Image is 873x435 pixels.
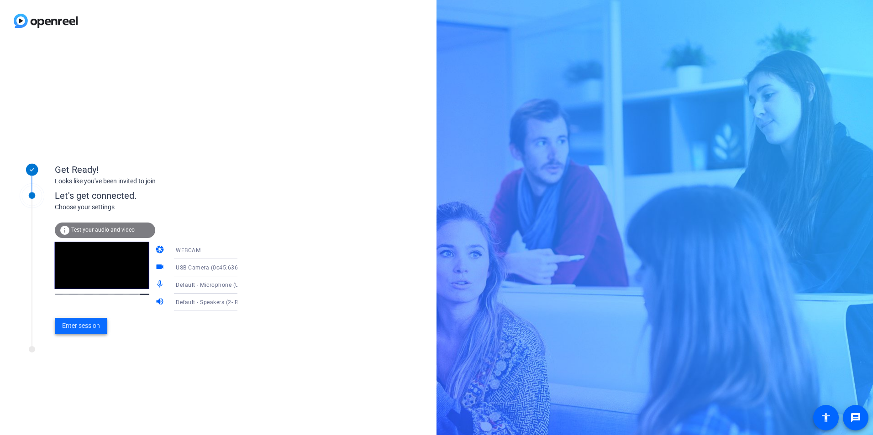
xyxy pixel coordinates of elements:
mat-icon: info [59,225,70,236]
span: USB Camera (0c45:6366) [176,264,243,271]
div: Get Ready! [55,163,237,176]
mat-icon: camera [155,245,166,256]
mat-icon: volume_up [155,297,166,308]
mat-icon: videocam [155,262,166,273]
div: Choose your settings [55,202,256,212]
span: Default - Microphone (USB 2.0 Camera) [176,281,281,288]
mat-icon: message [850,412,861,423]
span: Default - Speakers (2- Realtek(R) Audio) [176,298,281,306]
span: WEBCAM [176,247,200,254]
mat-icon: accessibility [820,412,831,423]
mat-icon: mic_none [155,280,166,290]
span: Test your audio and video [71,227,135,233]
span: Enter session [62,321,100,331]
div: Let's get connected. [55,189,256,202]
button: Enter session [55,318,107,334]
div: Looks like you've been invited to join [55,176,237,186]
